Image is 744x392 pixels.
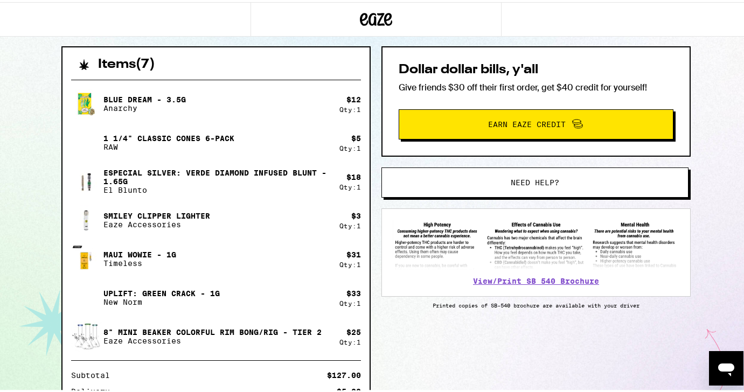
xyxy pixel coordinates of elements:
[103,326,322,334] p: 8" Mini Beaker Colorful Rim Bong/Rig - Tier 2
[339,337,361,344] div: Qty: 1
[351,209,361,218] div: $ 3
[399,80,673,91] p: Give friends $30 off their first order, get $40 credit for yourself!
[339,220,361,227] div: Qty: 1
[381,300,691,306] p: Printed copies of SB-540 brochure are available with your driver
[103,102,186,110] p: Anarchy
[103,334,322,343] p: Eaze Accessories
[71,319,101,349] img: 8" Mini Beaker Colorful Rim Bong/Rig - Tier 2
[103,209,210,218] p: Smiley Clipper Lighter
[103,132,234,141] p: 1 1/4" Classic Cones 6-Pack
[473,275,599,283] a: View/Print SB 540 Brochure
[71,170,101,190] img: Especial Silver: Verde Diamond Infused Blunt - 1.65g
[346,326,361,334] div: $ 25
[381,165,689,195] button: Need help?
[488,118,566,126] span: Earn Eaze Credit
[103,248,176,257] p: Maui Wowie - 1g
[339,298,361,305] div: Qty: 1
[399,107,673,137] button: Earn Eaze Credit
[103,218,210,227] p: Eaze Accessories
[103,166,331,184] p: Especial Silver: Verde Diamond Infused Blunt - 1.65g
[103,287,220,296] p: Uplift: Green Crack - 1g
[103,296,220,304] p: New Norm
[511,177,559,184] span: Need help?
[339,104,361,111] div: Qty: 1
[346,248,361,257] div: $ 31
[103,141,234,149] p: RAW
[71,369,117,377] div: Subtotal
[339,259,361,266] div: Qty: 1
[103,184,331,192] p: El Blunto
[71,125,101,156] img: 1 1/4" Classic Cones 6-Pack
[98,56,155,69] h2: Items ( 7 )
[393,218,679,268] img: SB 540 Brochure preview
[346,287,361,296] div: $ 33
[709,349,743,383] iframe: Button to launch messaging window, conversation in progress
[339,181,361,188] div: Qty: 1
[346,93,361,102] div: $ 12
[339,143,361,150] div: Qty: 1
[399,61,673,74] h2: Dollar dollar bills, y'all
[346,171,361,179] div: $ 18
[103,257,176,265] p: Timeless
[71,203,101,233] img: Smiley Clipper Lighter
[327,369,361,377] div: $127.00
[71,242,101,272] img: Maui Wowie - 1g
[71,87,101,117] img: Blue Dream - 3.5g
[351,132,361,141] div: $ 5
[71,281,101,311] img: Uplift: Green Crack - 1g
[103,93,186,102] p: Blue Dream - 3.5g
